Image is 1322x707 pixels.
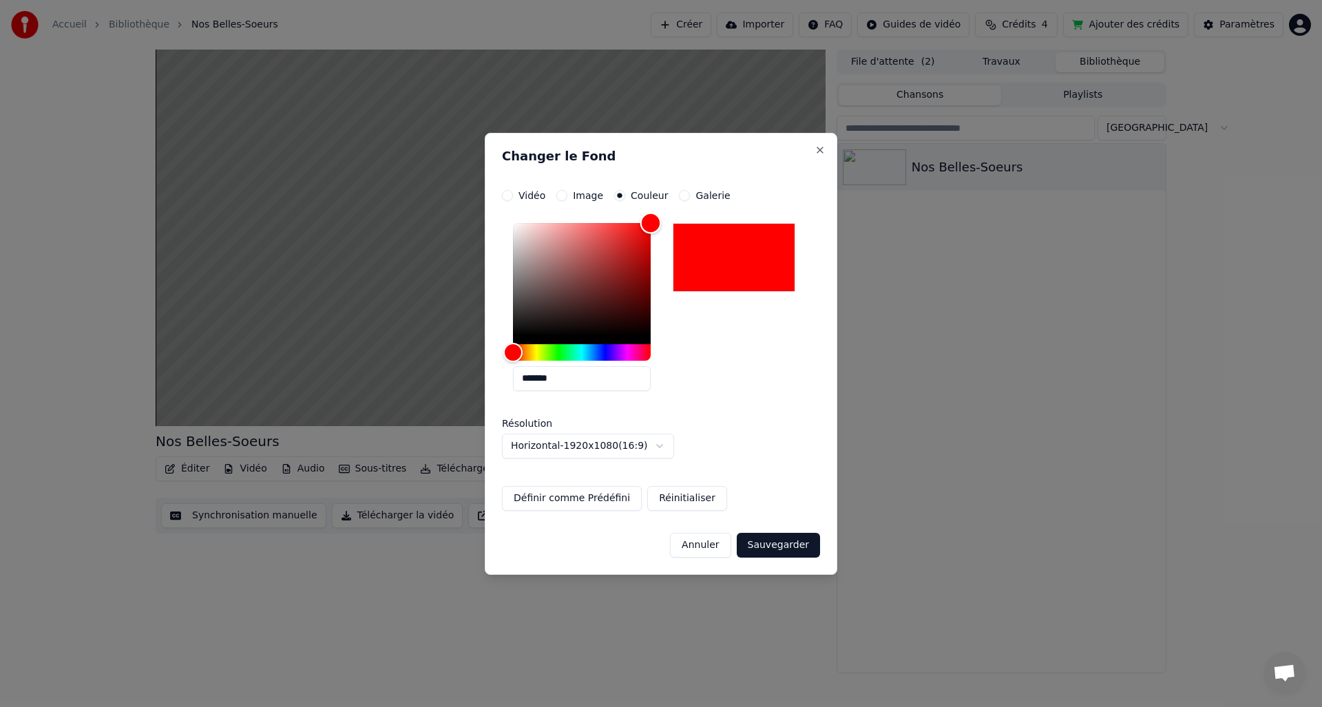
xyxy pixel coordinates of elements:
[647,486,727,511] button: Réinitialiser
[502,150,820,162] h2: Changer le Fond
[502,486,642,511] button: Définir comme Prédéfini
[518,191,545,200] label: Vidéo
[502,419,640,428] label: Résolution
[737,533,820,558] button: Sauvegarder
[573,191,603,200] label: Image
[695,191,730,200] label: Galerie
[513,344,651,361] div: Hue
[513,223,651,336] div: Color
[631,191,668,200] label: Couleur
[670,533,731,558] button: Annuler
